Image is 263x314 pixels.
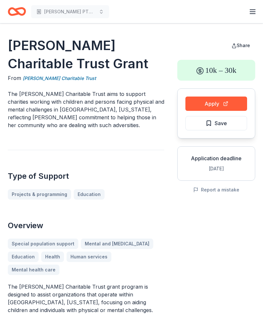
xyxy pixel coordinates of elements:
a: Projects & programming [8,189,71,200]
div: 10k – 30k [177,60,255,81]
button: Report a mistake [193,186,239,194]
button: [PERSON_NAME] PTO Teacher & Student Support Initiative 2025 [31,5,109,18]
p: The [PERSON_NAME] Charitable Trust aims to support charities working with children and persons fa... [8,90,164,129]
a: Education [74,189,105,200]
button: Save [185,116,247,130]
span: [PERSON_NAME] PTO Teacher & Student Support Initiative 2025 [44,8,96,16]
span: Share [237,43,250,48]
div: Application deadline [183,154,250,162]
h1: [PERSON_NAME] Charitable Trust Grant [8,36,164,73]
a: Home [8,4,26,19]
span: Save [215,119,227,127]
button: Apply [185,97,247,111]
div: [DATE] [183,165,250,173]
button: Share [226,39,255,52]
div: From [8,74,164,82]
h2: Type of Support [8,171,164,181]
a: [PERSON_NAME] Charitable Trust [23,74,96,82]
h2: Overview [8,220,164,231]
